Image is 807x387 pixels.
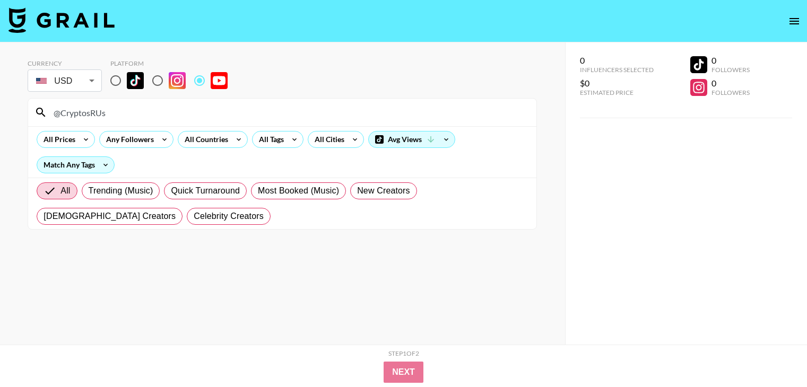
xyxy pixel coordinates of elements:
[308,131,346,147] div: All Cities
[178,131,230,147] div: All Countries
[258,184,339,197] span: Most Booked (Music)
[60,184,70,197] span: All
[580,89,654,96] div: Estimated Price
[253,131,286,147] div: All Tags
[784,11,805,32] button: open drawer
[580,55,654,66] div: 0
[127,72,144,89] img: TikTok
[369,131,455,147] div: Avg Views
[711,89,750,96] div: Followers
[30,72,100,90] div: USD
[357,184,410,197] span: New Creators
[754,334,794,374] iframe: Drift Widget Chat Controller
[37,157,114,173] div: Match Any Tags
[388,349,419,357] div: Step 1 of 2
[28,59,102,67] div: Currency
[89,184,153,197] span: Trending (Music)
[8,7,115,33] img: Grail Talent
[47,104,530,121] input: Search by User Name
[211,72,228,89] img: YouTube
[171,184,240,197] span: Quick Turnaround
[169,72,186,89] img: Instagram
[44,210,176,223] span: [DEMOGRAPHIC_DATA] Creators
[580,66,654,74] div: Influencers Selected
[384,362,423,383] button: Next
[100,131,156,147] div: Any Followers
[580,78,654,89] div: $0
[194,210,264,223] span: Celebrity Creators
[110,59,236,67] div: Platform
[711,55,750,66] div: 0
[37,131,77,147] div: All Prices
[711,66,750,74] div: Followers
[711,78,750,89] div: 0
